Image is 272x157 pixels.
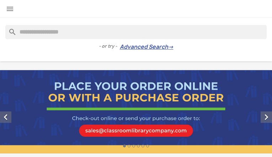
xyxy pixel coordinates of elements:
[6,5,14,13] i: 
[168,43,174,51] span: →
[5,25,14,33] i: search
[5,25,267,39] input: Search
[99,43,120,50] span: - or try -
[261,111,272,123] i: 
[120,43,174,51] a: Advanced Search→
